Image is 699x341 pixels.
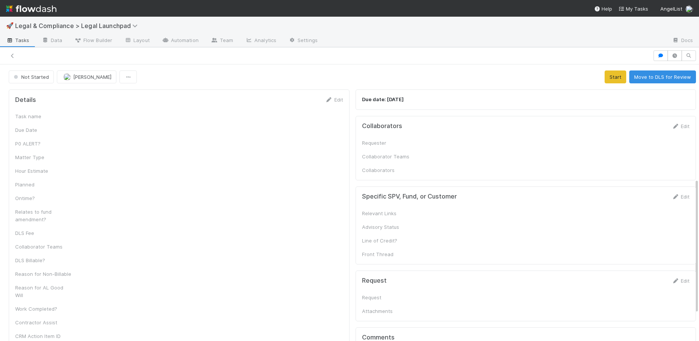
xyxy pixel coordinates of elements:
button: Start [605,70,626,83]
div: Attachments [362,307,419,315]
h5: Specific SPV, Fund, or Customer [362,193,457,200]
a: Docs [666,35,699,47]
div: Ontime? [15,194,72,202]
a: Edit [672,194,690,200]
a: Edit [672,278,690,284]
button: Move to DLS for Review [629,70,696,83]
div: Advisory Status [362,223,419,231]
span: [PERSON_NAME] [73,74,111,80]
div: Request [362,294,419,301]
h5: Collaborators [362,122,402,130]
a: Flow Builder [68,35,118,47]
a: Automation [156,35,205,47]
div: P0 ALERT? [15,140,72,147]
strong: Due date: [DATE] [362,96,404,102]
span: Legal & Compliance > Legal Launchpad [15,22,141,30]
div: Collaborator Teams [15,243,72,250]
h5: Request [362,277,387,285]
h5: Details [15,96,36,104]
div: Front Thread [362,250,419,258]
img: avatar_b5be9b1b-4537-4870-b8e7-50cc2287641b.png [63,73,71,81]
span: AngelList [660,6,682,12]
div: Help [594,5,612,13]
a: Settings [282,35,324,47]
div: Requester [362,139,419,147]
img: logo-inverted-e16ddd16eac7371096b0.svg [6,2,56,15]
div: CRM Action Item ID [15,332,72,340]
div: Reason for AL Good Will [15,284,72,299]
button: [PERSON_NAME] [57,70,116,83]
div: Collaborators [362,166,419,174]
button: Not Started [9,70,54,83]
div: Hour Estimate [15,167,72,175]
div: Reason for Non-Billable [15,270,72,278]
a: Layout [118,35,156,47]
div: Relevant Links [362,210,419,217]
span: My Tasks [618,6,648,12]
a: My Tasks [618,5,648,13]
span: Not Started [12,74,49,80]
div: Work Completed? [15,305,72,313]
div: Matter Type [15,153,72,161]
span: 🚀 [6,22,14,29]
a: Team [205,35,239,47]
div: DLS Fee [15,229,72,237]
a: Edit [672,123,690,129]
div: Collaborator Teams [362,153,419,160]
span: Flow Builder [74,36,112,44]
a: Data [36,35,68,47]
div: Contractor Assist [15,319,72,326]
div: Due Date [15,126,72,134]
div: Task name [15,113,72,120]
div: Planned [15,181,72,188]
img: avatar_6811aa62-070e-4b0a-ab85-15874fb457a1.png [685,5,693,13]
a: Analytics [239,35,282,47]
div: Relates to fund amendment? [15,208,72,223]
div: Line of Credit? [362,237,419,244]
a: Edit [325,97,343,103]
span: Tasks [6,36,30,44]
div: DLS Billable? [15,257,72,264]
